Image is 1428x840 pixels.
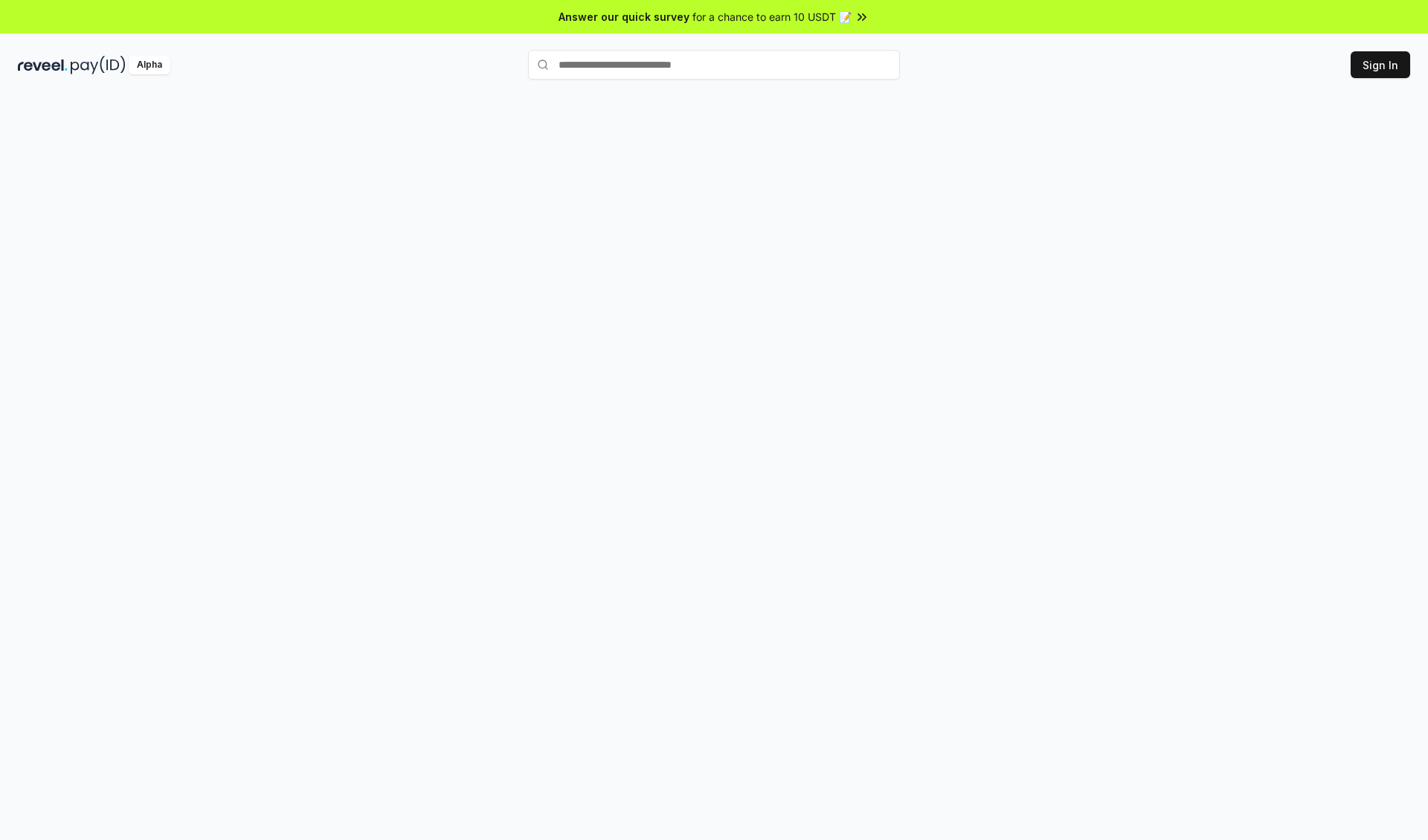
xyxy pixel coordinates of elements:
img: reveel_dark [18,56,68,74]
span: Answer our quick survey [559,9,689,25]
span: for a chance to earn 10 USDT 📝 [692,9,852,25]
button: Sign In [1351,51,1410,78]
img: pay_id [71,56,126,74]
div: Alpha [129,56,170,74]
